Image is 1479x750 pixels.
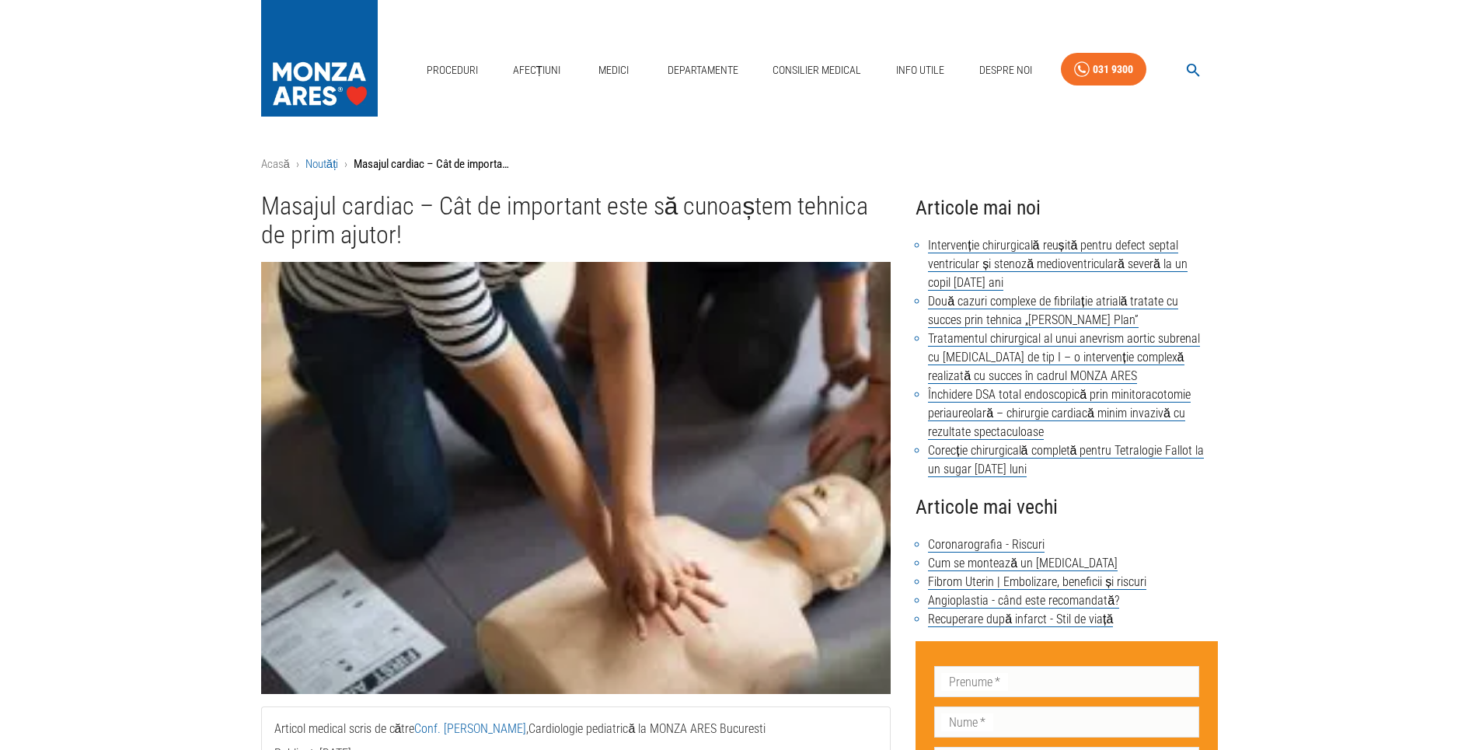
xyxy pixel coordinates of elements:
[973,54,1038,86] a: Despre Noi
[916,491,1218,523] h4: Articole mai vechi
[261,155,1219,173] nav: breadcrumb
[890,54,951,86] a: Info Utile
[1061,53,1146,86] a: 031 9300
[507,54,567,86] a: Afecțiuni
[1093,60,1133,79] div: 031 9300
[916,192,1218,224] h4: Articole mai noi
[296,155,299,173] li: ›
[928,238,1188,291] a: Intervenție chirurgicală reușită pentru defect septal ventricular și stenoză medioventriculară se...
[274,720,878,738] p: Articol medical scris de către , Cardiologie pediatrică la MONZA ARES Bucuresti
[928,593,1119,609] a: Angioplastia - când este recomandată?
[414,721,526,736] a: Conf. [PERSON_NAME]
[261,262,891,694] img: Masajul cardiac – Cât de important este să cunoaștem tehnica de prim ajutor!
[928,294,1178,328] a: Două cazuri complexe de fibrilație atrială tratate cu succes prin tehnica „[PERSON_NAME] Plan”
[589,54,639,86] a: Medici
[261,157,290,171] a: Acasă
[928,331,1200,384] a: Tratamentul chirurgical al unui anevrism aortic subrenal cu [MEDICAL_DATA] de tip I – o intervenț...
[305,157,339,171] a: Noutăți
[261,192,891,250] h1: Masajul cardiac – Cât de important este să cunoaștem tehnica de prim ajutor!
[928,387,1191,440] a: Închidere DSA total endoscopică prin minitoracotomie periaureolară – chirurgie cardiacă minim inv...
[928,537,1045,553] a: Coronarografia - Riscuri
[928,556,1118,571] a: Cum se montează un [MEDICAL_DATA]
[344,155,347,173] li: ›
[928,443,1204,477] a: Corecție chirurgicală completă pentru Tetralogie Fallot la un sugar [DATE] luni
[354,155,509,173] p: Masajul cardiac – Cât de important este să cunoaștem tehnica de prim ajutor!
[420,54,484,86] a: Proceduri
[928,574,1146,590] a: Fibrom Uterin | Embolizare, beneficii și riscuri
[661,54,745,86] a: Departamente
[766,54,867,86] a: Consilier Medical
[928,612,1113,627] a: Recuperare după infarct - Stil de viață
